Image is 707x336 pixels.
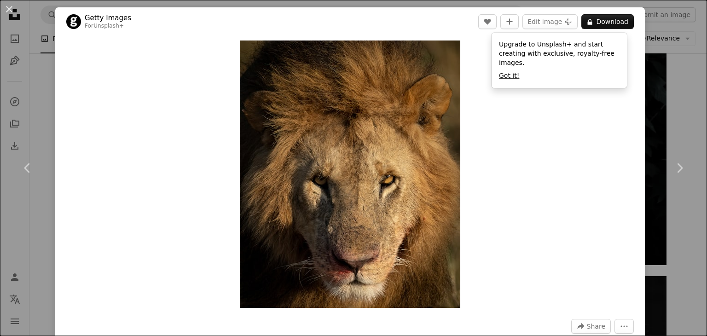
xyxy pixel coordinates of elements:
button: Got it! [499,71,519,81]
button: Share this image [571,319,611,334]
button: Like [478,14,497,29]
button: Download [581,14,634,29]
a: Next [652,124,707,212]
button: Zoom in on this image [240,41,460,308]
span: Share [587,319,605,333]
div: Upgrade to Unsplash+ and start creating with exclusive, royalty-free images. [492,33,627,88]
button: Add to Collection [500,14,519,29]
a: Unsplash+ [93,23,124,29]
a: Getty Images [85,13,131,23]
img: Go to Getty Images's profile [66,14,81,29]
button: More Actions [614,319,634,334]
div: For [85,23,131,30]
button: Edit image [522,14,578,29]
img: A lion portrait in the Maasai Mara, Africa [240,41,460,308]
